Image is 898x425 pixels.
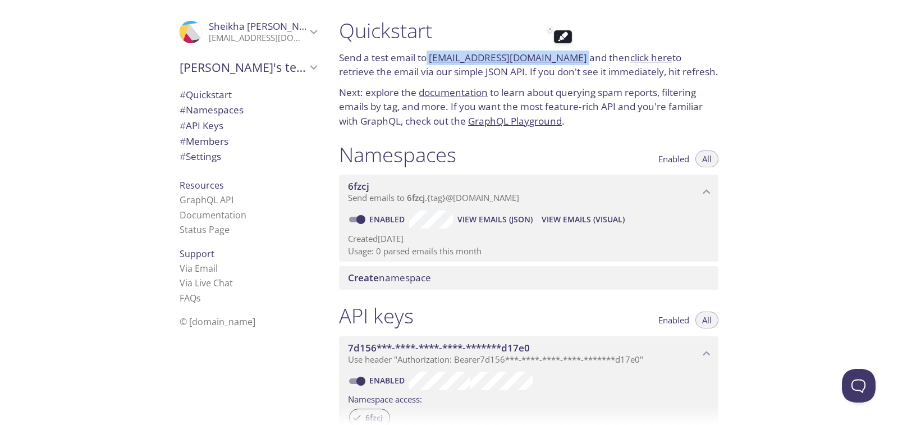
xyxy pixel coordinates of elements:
div: Sheikha Muhammed [171,13,326,51]
span: Settings [180,150,221,163]
div: Members [171,134,326,149]
div: Team Settings [171,149,326,164]
span: Namespaces [180,103,244,116]
a: Enabled [368,375,409,386]
label: Namespace access: [348,390,422,406]
a: Enabled [368,214,409,225]
span: # [180,135,186,148]
div: Sheikha's team [171,53,326,82]
h1: Quickstart [339,18,718,43]
span: 6fzcj [407,192,425,203]
span: # [180,88,186,101]
span: Sheikha [PERSON_NAME] [209,20,323,33]
a: [EMAIL_ADDRESS][DOMAIN_NAME] [429,51,587,64]
span: # [180,119,186,132]
span: namespace [348,271,431,284]
button: View Emails (Visual) [537,211,629,229]
button: View Emails (JSON) [453,211,537,229]
a: FAQ [180,292,201,304]
iframe: Help Scout Beacon - Open [842,369,876,403]
div: Create namespace [339,266,718,290]
p: Next: explore the to learn about querying spam reports, filtering emails by tag, and more. If you... [339,85,718,129]
span: Members [180,135,228,148]
span: # [180,150,186,163]
a: Via Live Chat [180,277,233,289]
a: Documentation [180,209,246,221]
span: [PERSON_NAME]'s team [180,60,306,75]
h1: Namespaces [339,142,456,167]
p: Created [DATE] [348,233,709,245]
button: Enabled [652,150,696,167]
a: GraphQL Playground [468,115,562,127]
span: Resources [180,179,224,191]
p: Usage: 0 parsed emails this month [348,245,709,257]
a: documentation [419,86,488,99]
span: Create [348,271,379,284]
span: s [196,292,201,304]
h1: API keys [339,303,414,328]
span: View Emails (JSON) [457,213,533,226]
div: 6fzcj namespace [339,175,718,209]
button: All [695,150,718,167]
p: [EMAIL_ADDRESS][DOMAIN_NAME] [209,33,306,44]
button: All [695,312,718,328]
span: API Keys [180,119,223,132]
div: API Keys [171,118,326,134]
span: # [180,103,186,116]
a: GraphQL API [180,194,233,206]
span: Support [180,248,214,260]
a: Via Email [180,262,218,275]
a: Status Page [180,223,230,236]
span: Send emails to . {tag} @[DOMAIN_NAME] [348,192,519,203]
p: Send a test email to and then to retrieve the email via our simple JSON API. If you don't see it ... [339,51,718,79]
button: Enabled [652,312,696,328]
div: Namespaces [171,102,326,118]
span: View Emails (Visual) [542,213,625,226]
span: 6fzcj [348,180,369,193]
span: Quickstart [180,88,232,101]
a: click here [630,51,672,64]
span: © [DOMAIN_NAME] [180,316,255,328]
div: Quickstart [171,87,326,103]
